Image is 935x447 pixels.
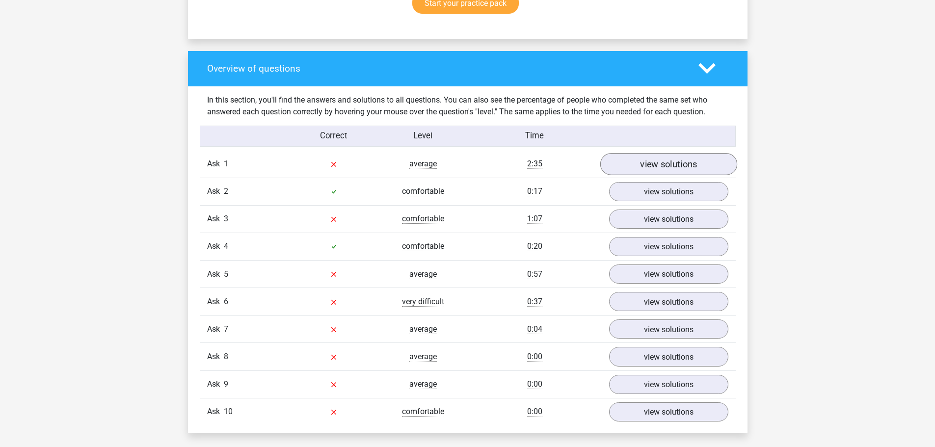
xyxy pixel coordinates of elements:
[409,269,437,279] font: average
[609,402,728,421] a: view solutions
[644,242,694,251] font: view solutions
[413,131,432,140] font: Level
[609,210,728,229] a: view solutions
[224,324,228,334] font: 7
[402,214,444,223] font: comfortable
[609,319,728,339] a: view solutions
[224,186,228,196] font: 2
[207,269,220,279] font: Ask
[644,407,694,417] font: view solutions
[609,264,728,284] a: view solutions
[207,379,220,389] font: Ask
[527,241,542,251] font: 0:20
[644,352,694,362] font: view solutions
[224,214,228,223] font: 3
[207,241,220,251] font: Ask
[207,214,220,223] font: Ask
[527,407,542,416] font: 0:00
[207,186,220,196] font: Ask
[409,352,437,361] font: average
[207,324,220,334] font: Ask
[402,407,444,416] font: comfortable
[224,379,228,389] font: 9
[224,269,228,279] font: 5
[207,95,707,116] font: In this section, you'll find the answers and solutions to all questions. You can also see the per...
[320,131,347,140] font: Correct
[609,292,728,311] a: view solutions
[644,324,694,334] font: view solutions
[224,352,228,361] font: 8
[409,379,437,389] font: average
[207,352,220,361] font: Ask
[207,159,220,168] font: Ask
[640,158,697,169] font: view solutions
[644,269,694,279] font: view solutions
[409,159,437,168] font: average
[402,186,444,196] font: comfortable
[224,241,228,251] font: 4
[409,324,437,334] font: average
[644,380,694,389] font: view solutions
[609,375,728,394] a: view solutions
[224,297,228,306] font: 6
[644,187,694,196] font: view solutions
[644,297,694,306] font: view solutions
[609,237,728,256] a: view solutions
[527,297,542,306] font: 0:37
[609,347,728,366] a: view solutions
[527,269,542,279] font: 0:57
[207,407,220,416] font: Ask
[527,324,542,334] font: 0:04
[644,214,694,224] font: view solutions
[527,186,542,196] font: 0:17
[600,153,737,175] a: view solutions
[402,297,444,306] font: very difficult
[224,159,228,168] font: 1
[609,182,728,201] a: view solutions
[527,379,542,389] font: 0:00
[224,407,233,416] font: 10
[207,63,300,74] font: Overview of questions
[527,352,542,361] font: 0:00
[402,241,444,251] font: comfortable
[527,214,542,223] font: 1:07
[525,131,544,140] font: Time
[527,159,542,168] font: 2:35
[207,297,220,306] font: Ask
